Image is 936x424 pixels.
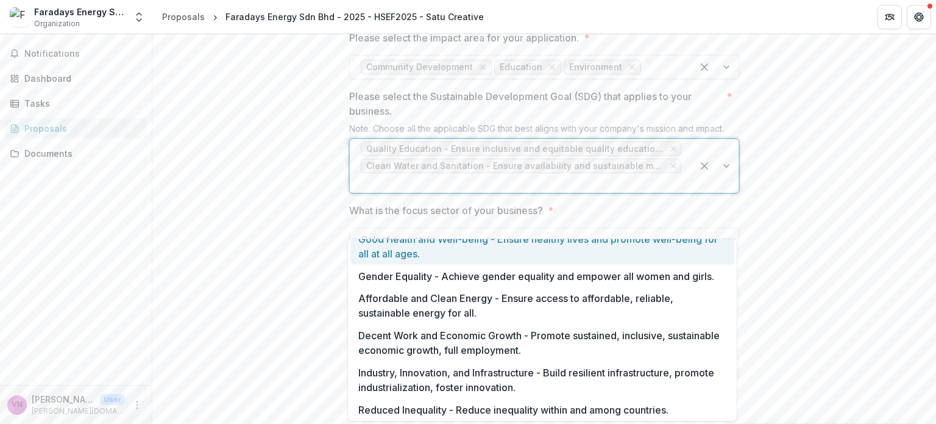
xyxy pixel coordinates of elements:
div: Clear selected options [695,57,714,77]
div: Vimal Dev Naidu [12,401,23,409]
span: Community Development [366,62,473,73]
div: Good Health and Well-being - Ensure healthy lives and promote well-being for all at all ages. [350,228,734,265]
div: Decent Work and Economic Growth - Promote sustained, inclusive, sustainable economic growth, full... [350,325,734,362]
div: Dashboard [24,72,137,85]
div: Remove Quality Education - Ensure inclusive and equitable quality education and promote lifelong ... [668,143,678,155]
span: Organization [34,18,80,29]
span: Quality Education - Ensure inclusive and equitable quality education and promote lifelong learning. [366,144,665,154]
span: Education [500,62,542,73]
a: Proposals [157,8,210,26]
span: Clean Water and Sanitation - Ensure availability and sustainable management of water and sanitation. [366,161,665,171]
p: Please select the impact area for your application. [349,31,579,45]
div: Affordable and Clean Energy - Ensure access to affordable, reliable, sustainable energy for all. [350,287,734,325]
div: Faradays Energy Sdn Bhd [34,5,126,18]
div: Faradays Energy Sdn Bhd - 2025 - HSEF2025 - Satu Creative [225,10,484,23]
nav: breadcrumb [157,8,489,26]
a: Documents [5,143,147,163]
a: Dashboard [5,68,147,88]
div: Clear selected options [695,156,714,176]
div: Note: Choose all the applicable SDG that best aligns with your company's mission and impact. [349,123,739,138]
img: Faradays Energy Sdn Bhd [10,7,29,27]
p: Please select the Sustainable Development Goal (SDG) that applies to your business. [349,89,721,118]
a: Proposals [5,118,147,138]
button: More [130,398,144,412]
button: Notifications [5,44,147,63]
div: Remove Clean Water and Sanitation - Ensure availability and sustainable management of water and s... [668,160,678,172]
div: Remove Education [546,61,558,73]
button: Open entity switcher [130,5,147,29]
span: Notifications [24,49,142,59]
div: Documents [24,147,137,160]
div: Proposals [24,122,137,135]
div: Proposals [162,10,205,23]
button: Partners [877,5,902,29]
p: What is the focus sector of your business? [349,203,543,218]
div: Reduced Inequality - Reduce inequality within and among countries. [350,398,734,421]
div: Remove Environment [626,61,638,73]
div: Industry, Innovation, and Infrastructure - Build resilient infrastructure, promote industrializat... [350,362,734,399]
div: Gender Equality - Achieve gender equality and empower all women and girls. [350,265,734,287]
p: User [100,394,125,405]
div: Remove Community Development [477,61,489,73]
a: Tasks [5,93,147,113]
button: Get Help [907,5,931,29]
p: [PERSON_NAME][DOMAIN_NAME][EMAIL_ADDRESS][DOMAIN_NAME] [32,406,125,417]
span: Environment [569,62,622,73]
div: Tasks [24,97,137,110]
p: [PERSON_NAME] [32,393,95,406]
